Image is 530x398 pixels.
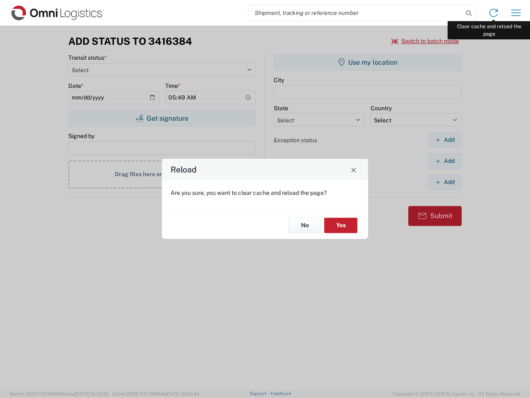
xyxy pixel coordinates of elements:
input: Shipment, tracking or reference number [248,5,463,21]
h4: Reload [171,164,197,176]
button: Yes [324,218,357,233]
button: Close [348,164,359,175]
button: No [288,218,321,233]
p: Are you sure, you want to clear cache and reload the page? [171,189,359,197]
